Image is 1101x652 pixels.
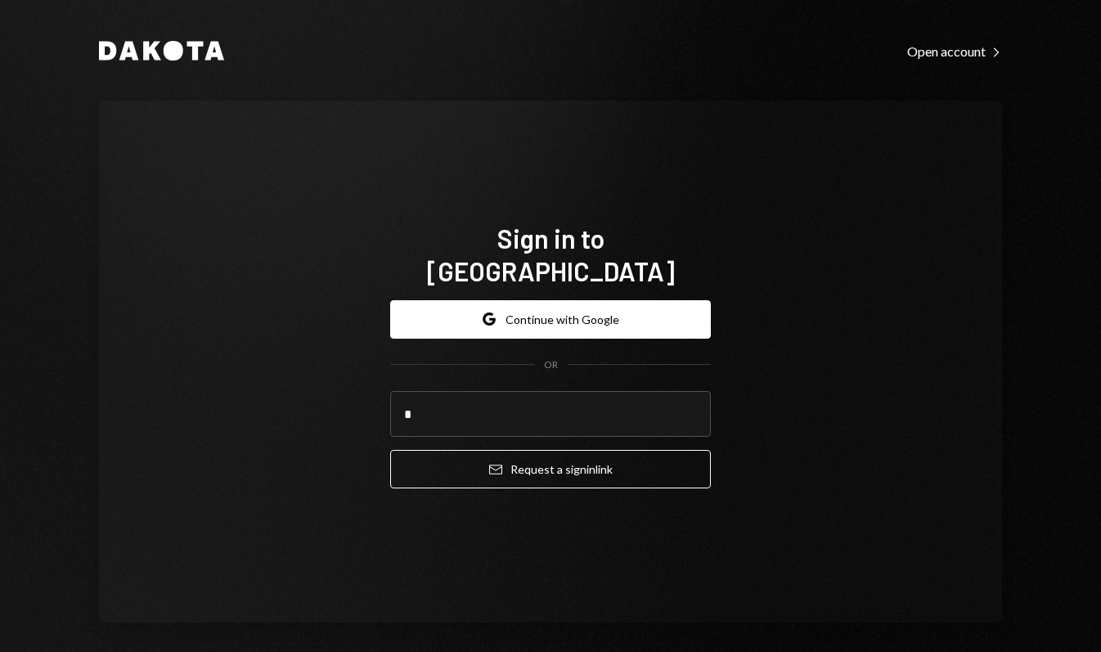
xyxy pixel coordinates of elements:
[544,358,558,372] div: OR
[907,42,1002,60] a: Open account
[390,450,711,488] button: Request a signinlink
[390,222,711,287] h1: Sign in to [GEOGRAPHIC_DATA]
[907,43,1002,60] div: Open account
[390,300,711,339] button: Continue with Google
